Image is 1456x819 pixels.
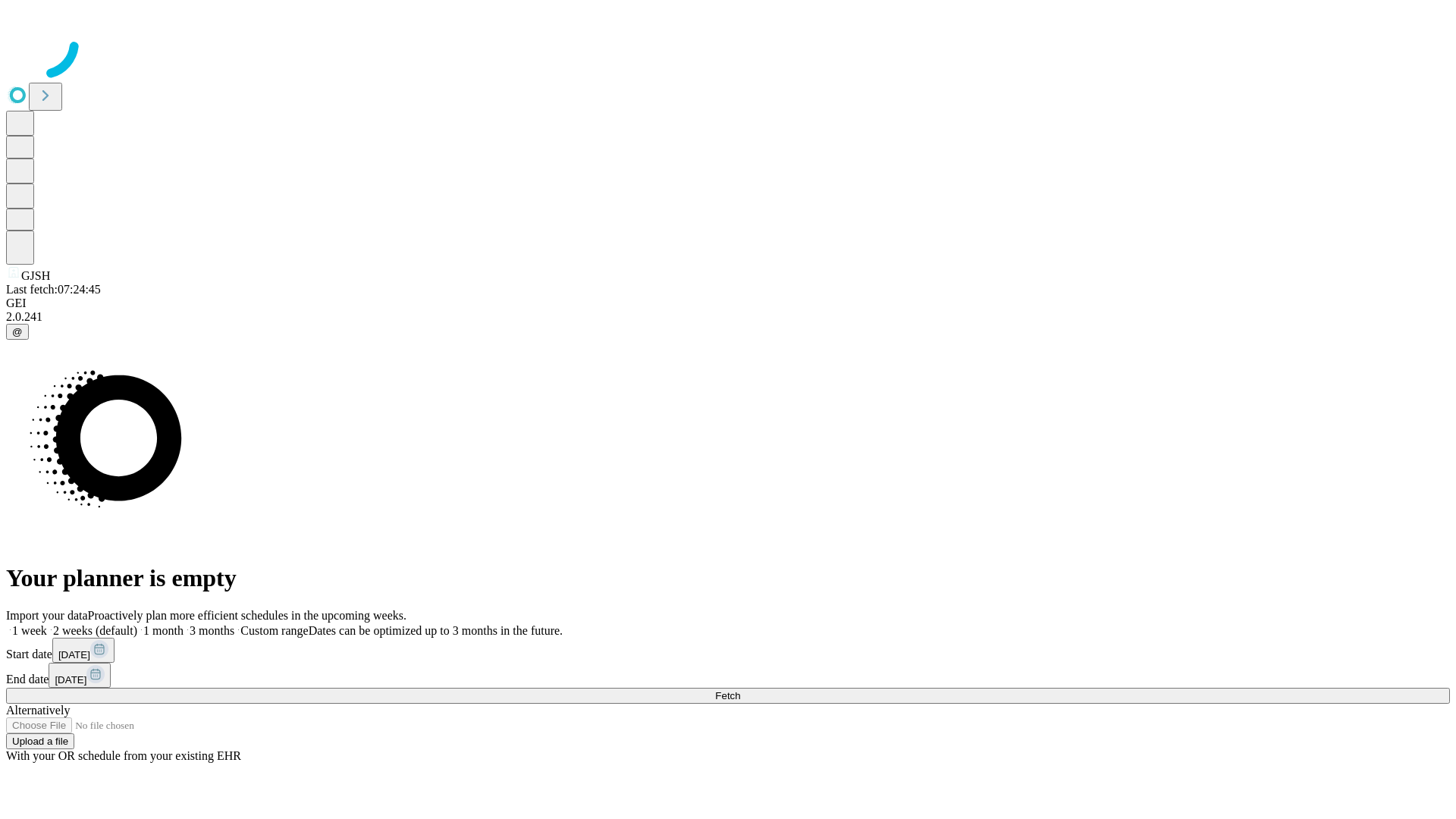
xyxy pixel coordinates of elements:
[6,638,1450,663] div: Start date
[6,663,1450,688] div: End date
[58,649,90,661] span: [DATE]
[143,624,184,637] span: 1 month
[715,690,740,701] span: Fetch
[49,663,111,688] button: [DATE]
[12,326,23,337] span: @
[6,297,1450,310] div: GEI
[6,733,74,749] button: Upload a file
[52,638,115,663] button: [DATE]
[88,609,406,622] span: Proactively plan more efficient schedules in the upcoming weeks.
[6,704,70,717] span: Alternatively
[21,269,50,282] span: GJSH
[6,688,1450,704] button: Fetch
[6,283,101,296] span: Last fetch: 07:24:45
[6,609,88,622] span: Import your data
[190,624,234,637] span: 3 months
[53,624,137,637] span: 2 weeks (default)
[309,624,563,637] span: Dates can be optimized up to 3 months in the future.
[6,749,241,762] span: With your OR schedule from your existing EHR
[240,624,308,637] span: Custom range
[55,674,86,686] span: [DATE]
[12,624,47,637] span: 1 week
[6,324,29,340] button: @
[6,564,1450,592] h1: Your planner is empty
[6,310,1450,324] div: 2.0.241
